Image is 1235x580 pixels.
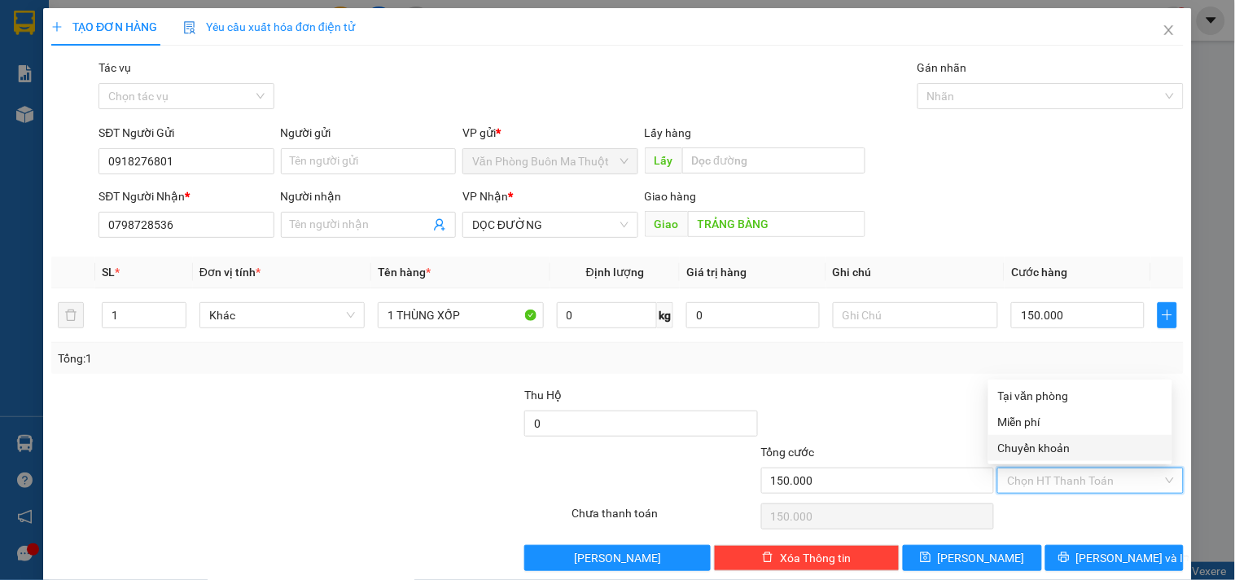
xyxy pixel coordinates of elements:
[657,302,673,328] span: kg
[586,266,644,279] span: Định lượng
[1011,266,1067,279] span: Cước hàng
[281,187,456,205] div: Người nhận
[920,551,931,565] span: save
[378,266,431,279] span: Tên hàng
[1163,24,1176,37] span: close
[58,349,478,367] div: Tổng: 1
[183,20,355,33] span: Yêu cầu xuất hóa đơn điện tử
[1158,302,1177,328] button: plus
[645,190,697,203] span: Giao hàng
[645,211,688,237] span: Giao
[139,15,178,33] span: Nhận:
[183,21,196,34] img: icon
[1045,545,1184,571] button: printer[PERSON_NAME] và In
[682,147,865,174] input: Dọc đường
[139,53,253,76] div: 0798728536
[645,147,682,174] span: Lấy
[51,20,157,33] span: TẠO ĐƠN HÀNG
[462,190,508,203] span: VP Nhận
[139,76,243,133] span: TRẢNG BÀNG
[14,14,128,72] div: Văn Phòng Buôn Ma Thuột
[714,545,900,571] button: deleteXóa Thông tin
[433,218,446,231] span: user-add
[903,545,1041,571] button: save[PERSON_NAME]
[998,439,1163,457] div: Chuyển khoản
[645,126,692,139] span: Lấy hàng
[524,545,710,571] button: [PERSON_NAME]
[209,303,355,327] span: Khác
[1146,8,1192,54] button: Close
[58,302,84,328] button: delete
[826,257,1005,288] th: Ghi chú
[99,124,274,142] div: SĐT Người Gửi
[762,551,773,565] span: delete
[139,14,253,53] div: DỌC ĐƯỜNG
[938,549,1025,567] span: [PERSON_NAME]
[472,213,628,237] span: DỌC ĐƯỜNG
[780,549,851,567] span: Xóa Thông tin
[378,302,543,328] input: VD: Bàn, Ghế
[472,149,628,174] span: Văn Phòng Buôn Ma Thuột
[462,124,637,142] div: VP gửi
[761,446,815,459] span: Tổng cước
[833,302,998,328] input: Ghi Chú
[51,21,63,33] span: plus
[14,72,128,95] div: 0918276801
[570,504,759,533] div: Chưa thanh toán
[1076,549,1190,567] span: [PERSON_NAME] và In
[688,211,865,237] input: Dọc đường
[199,266,261,279] span: Đơn vị tính
[281,124,456,142] div: Người gửi
[99,187,274,205] div: SĐT Người Nhận
[1158,309,1176,322] span: plus
[99,61,131,74] label: Tác vụ
[574,549,661,567] span: [PERSON_NAME]
[998,387,1163,405] div: Tại văn phòng
[139,85,163,102] span: DĐ:
[686,302,820,328] input: 0
[102,266,115,279] span: SL
[524,389,562,402] span: Thu Hộ
[917,61,967,74] label: Gán nhãn
[998,413,1163,431] div: Miễn phí
[14,15,39,33] span: Gửi:
[1058,551,1070,565] span: printer
[686,266,747,279] span: Giá trị hàng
